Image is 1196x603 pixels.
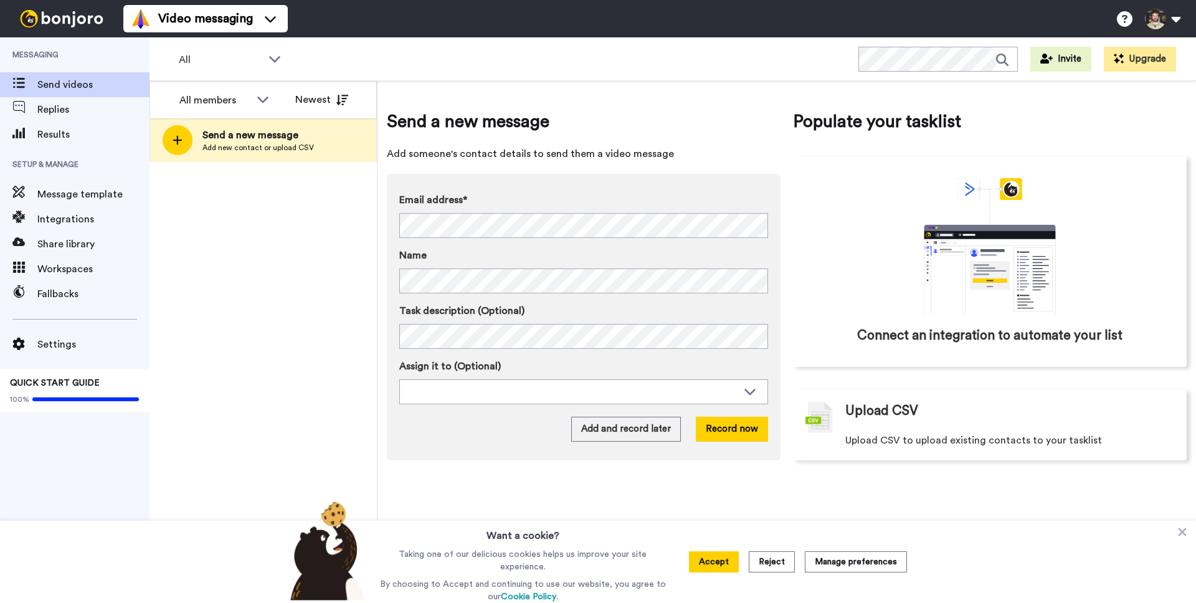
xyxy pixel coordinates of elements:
span: Video messaging [158,10,253,27]
span: Connect an integration to automate your list [857,326,1122,345]
img: bear-with-cookie.png [279,501,371,601]
img: bj-logo-header-white.svg [15,10,108,27]
a: Cookie Policy [501,592,556,601]
label: Email address* [399,192,768,207]
span: Message template [37,187,149,202]
span: Add someone's contact details to send them a video message [387,146,781,161]
span: Fallbacks [37,287,149,301]
span: Send videos [37,77,149,92]
button: Manage preferences [805,551,907,572]
span: Upload CSV [845,402,918,420]
span: 100% [10,394,29,404]
p: Taking one of our delicious cookies helps us improve your site experience. [377,548,669,573]
button: Newest [286,87,358,112]
img: vm-color.svg [131,9,151,29]
button: Record now [696,417,768,442]
span: Results [37,127,149,142]
button: Add and record later [571,417,681,442]
button: Accept [689,551,739,572]
span: Populate your tasklist [793,109,1187,134]
span: Upload CSV to upload existing contacts to your tasklist [845,433,1102,448]
button: Invite [1030,47,1091,72]
span: Replies [37,102,149,117]
label: Assign it to (Optional) [399,359,768,374]
span: Add new contact or upload CSV [202,143,314,153]
span: Settings [37,337,149,352]
span: Share library [37,237,149,252]
span: Integrations [37,212,149,227]
div: animation [896,178,1083,314]
div: All members [179,93,250,108]
span: Workspaces [37,262,149,277]
span: Send a new message [202,128,314,143]
span: Name [399,248,427,263]
span: Send a new message [387,109,781,134]
button: Reject [749,551,795,572]
button: Upgrade [1104,47,1176,72]
span: QUICK START GUIDE [10,379,100,387]
img: csv-grey.png [805,402,833,433]
label: Task description (Optional) [399,303,768,318]
p: By choosing to Accept and continuing to use our website, you agree to our . [377,578,669,603]
span: All [179,52,262,67]
h3: Want a cookie? [486,521,559,543]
